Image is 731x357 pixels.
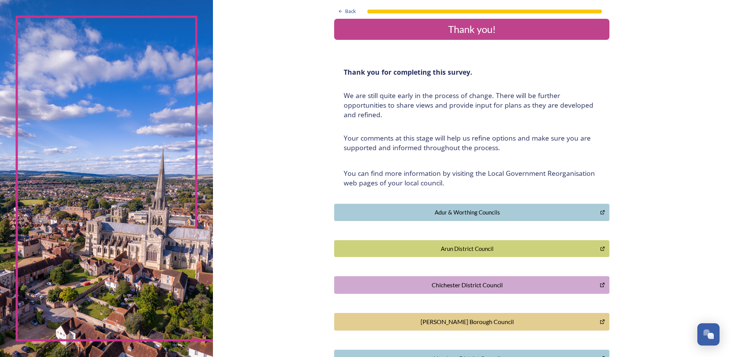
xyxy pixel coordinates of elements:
[338,317,596,326] div: [PERSON_NAME] Borough Council
[334,204,609,221] button: Adur & Worthing Councils
[338,208,596,217] div: Adur & Worthing Councils
[697,323,720,346] button: Open Chat
[337,22,606,37] div: Thank you!
[334,240,609,257] button: Arun District Council
[334,276,609,294] button: Chichester District Council
[345,8,356,15] span: Back
[344,91,600,120] h4: We are still quite early in the process of change. There will be further opportunities to share v...
[344,169,600,188] h4: You can find more information by visiting the Local Government Reorganisation web pages of your l...
[338,244,596,253] div: Arun District Council
[334,313,609,331] button: Crawley Borough Council
[344,133,600,152] h4: Your comments at this stage will help us refine options and make sure you are supported and infor...
[338,280,596,290] div: Chichester District Council
[344,67,472,77] strong: Thank you for completing this survey.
